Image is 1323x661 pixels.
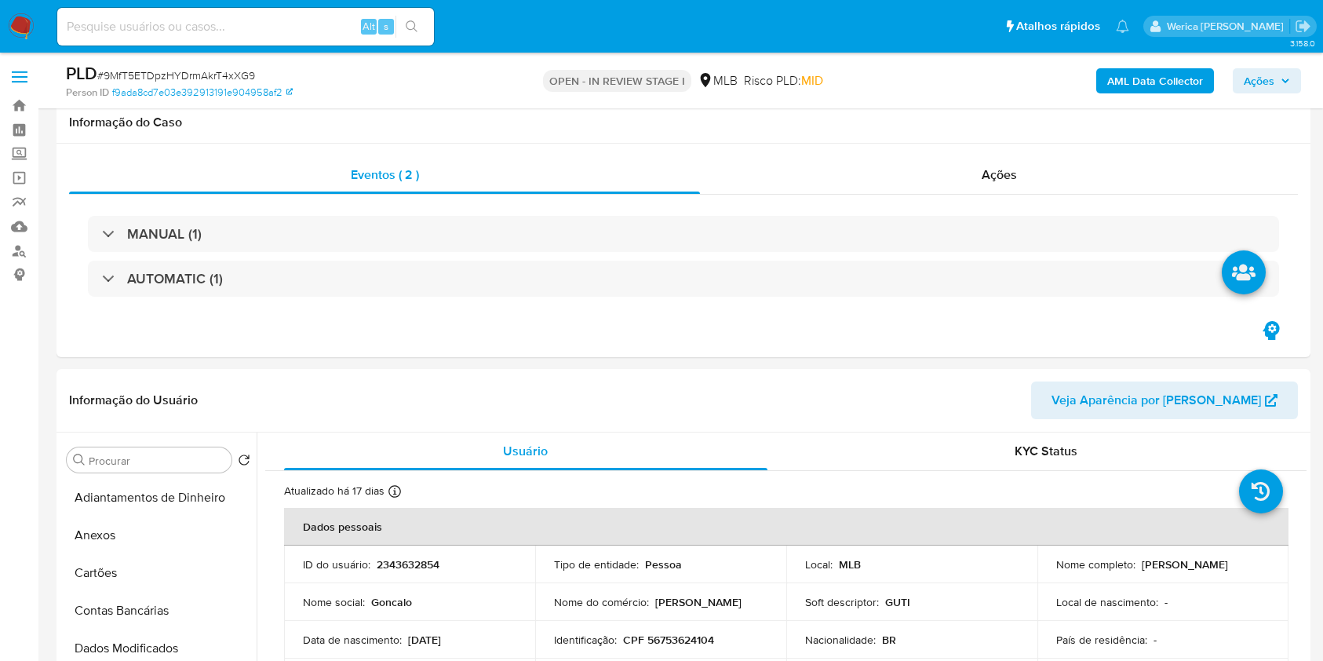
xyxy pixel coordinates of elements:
[60,592,257,630] button: Contas Bancárias
[127,270,223,287] h3: AUTOMATIC (1)
[60,479,257,517] button: Adiantamentos de Dinheiro
[1031,382,1298,419] button: Veja Aparência por [PERSON_NAME]
[1016,18,1100,35] span: Atalhos rápidos
[303,595,365,609] p: Nome social :
[1164,595,1168,609] p: -
[554,633,617,647] p: Identificação :
[88,261,1279,297] div: AUTOMATIC (1)
[885,595,910,609] p: GUTI
[238,454,250,471] button: Retornar ao pedido padrão
[882,633,896,647] p: BR
[371,595,412,609] p: Goncalo
[982,166,1017,184] span: Ações
[127,225,202,243] h3: MANUAL (1)
[284,484,385,498] p: Atualizado há 17 dias
[698,72,738,89] div: MLB
[503,442,548,460] span: Usuário
[1107,68,1203,93] b: AML Data Collector
[69,115,1298,130] h1: Informação do Caso
[1096,68,1214,93] button: AML Data Collector
[1116,20,1129,33] a: Notificações
[1015,442,1077,460] span: KYC Status
[284,508,1288,546] th: Dados pessoais
[395,16,428,38] button: search-icon
[554,595,649,609] p: Nome do comércio :
[1056,595,1158,609] p: Local de nascimento :
[97,68,255,83] span: # 9MfT5ETDpzHYDrmAkrT4xXG9
[384,19,388,34] span: s
[1154,633,1157,647] p: -
[351,166,419,184] span: Eventos ( 2 )
[805,595,879,609] p: Soft descriptor :
[73,454,86,466] button: Procurar
[1295,18,1311,35] a: Sair
[801,71,823,89] span: MID
[1244,68,1274,93] span: Ações
[805,633,876,647] p: Nacionalidade :
[66,86,109,100] b: Person ID
[1142,557,1228,572] p: [PERSON_NAME]
[655,595,742,609] p: [PERSON_NAME]
[60,554,257,592] button: Cartões
[1056,633,1147,647] p: País de residência :
[1167,19,1289,34] p: werica.jgaldencio@mercadolivre.com
[112,86,293,100] a: f9ada8cd7e03e392913191e904958af2
[1056,557,1135,572] p: Nome completo :
[69,393,198,408] h1: Informação do Usuário
[543,70,691,92] p: OPEN - IN REVIEW STAGE I
[839,557,861,572] p: MLB
[88,216,1279,252] div: MANUAL (1)
[303,633,402,647] p: Data de nascimento :
[363,19,375,34] span: Alt
[645,557,682,572] p: Pessoa
[66,60,97,86] b: PLD
[303,557,370,572] p: ID do usuário :
[57,16,434,37] input: Pesquise usuários ou casos...
[408,633,441,647] p: [DATE]
[805,557,833,572] p: Local :
[1233,68,1301,93] button: Ações
[554,557,639,572] p: Tipo de entidade :
[744,72,823,89] span: Risco PLD:
[623,633,714,647] p: CPF 56753624104
[377,557,439,572] p: 2343632854
[89,454,225,468] input: Procurar
[60,517,257,554] button: Anexos
[1051,382,1261,419] span: Veja Aparência por [PERSON_NAME]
